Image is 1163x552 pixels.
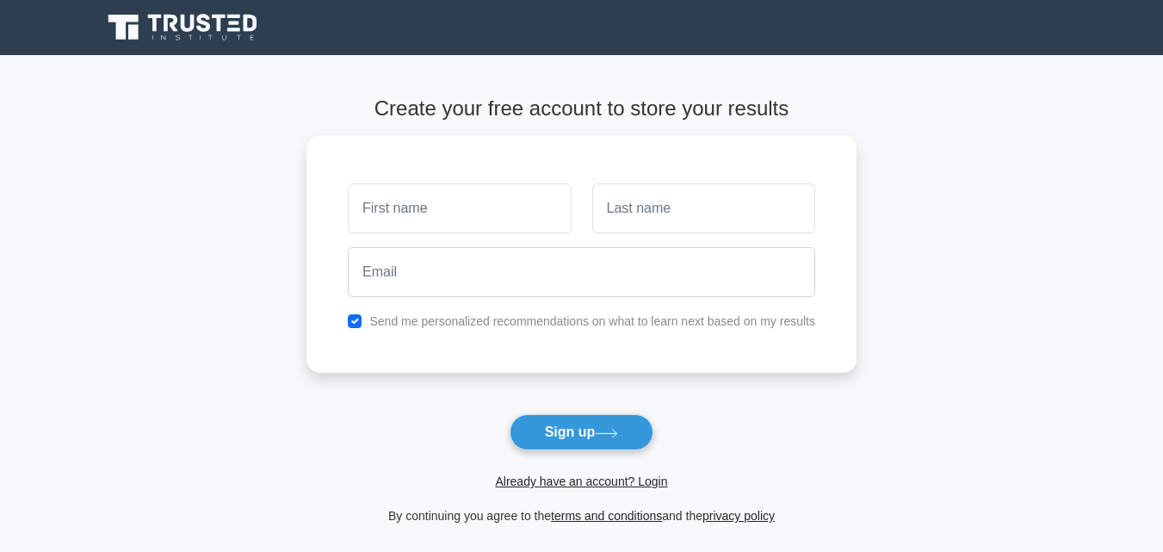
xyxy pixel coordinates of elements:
[551,509,662,523] a: terms and conditions
[495,474,667,488] a: Already have an account? Login
[369,314,815,328] label: Send me personalized recommendations on what to learn next based on my results
[348,247,815,297] input: Email
[510,414,654,450] button: Sign up
[348,183,571,233] input: First name
[592,183,815,233] input: Last name
[702,509,775,523] a: privacy policy
[296,505,867,526] div: By continuing you agree to the and the
[306,96,857,121] h4: Create your free account to store your results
